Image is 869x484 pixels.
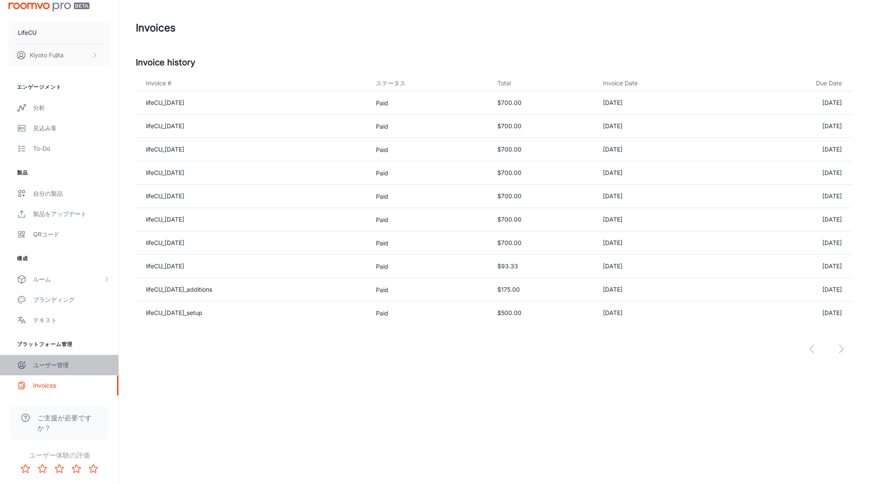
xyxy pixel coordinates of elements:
a: lifeCU_[DATE] [146,216,184,223]
td: $700.00 [491,185,597,208]
td: [DATE] [596,208,732,231]
td: [DATE] [732,91,852,115]
th: Due Date [732,76,852,91]
div: ユーザー管理 [33,360,110,370]
button: Kiyoto Fujita [8,44,110,66]
a: lifeCU_[DATE]_setup [146,309,202,316]
h5: Invoice history [136,56,852,69]
div: To-do [33,144,110,153]
td: [DATE] [596,161,732,185]
a: lifeCU_[DATE] [146,146,184,153]
td: [DATE] [596,255,732,278]
div: Invoices [33,381,110,390]
td: [DATE] [732,115,852,138]
div: ルーム [33,275,103,284]
td: $700.00 [491,208,597,231]
td: $700.00 [491,91,597,115]
p: Paid [376,309,484,318]
div: QRコード [33,230,110,239]
th: Invoice Date [596,76,732,91]
td: $700.00 [491,231,597,255]
td: [DATE] [732,185,852,208]
p: Paid [376,262,484,271]
p: Paid [376,285,484,294]
td: [DATE] [732,278,852,301]
img: Roomvo PRO Beta [8,3,90,11]
p: Kiyoto Fujita [30,51,64,60]
a: lifeCU_[DATE] [146,169,184,176]
td: [DATE] [596,185,732,208]
p: LifeCU [18,28,36,37]
div: 自分の製品 [33,189,110,198]
th: ステータス [369,76,491,91]
td: [DATE] [596,278,732,301]
p: Paid [376,169,484,177]
td: $93.33 [491,255,597,278]
a: lifeCU_[DATE] [146,239,184,246]
td: [DATE] [732,255,852,278]
td: [DATE] [596,231,732,255]
p: Paid [376,192,484,201]
td: $175.00 [491,278,597,301]
p: Paid [376,122,484,131]
div: ブランディング [33,295,110,304]
td: $700.00 [491,161,597,185]
a: lifeCU_[DATE] [146,99,184,106]
div: 見込み客 [33,124,110,133]
td: $500.00 [491,301,597,325]
th: Invoice # [136,76,369,91]
th: Total [491,76,597,91]
div: 分析 [33,103,110,113]
div: 製品をアップデート [33,209,110,219]
div: テキスト [33,315,110,325]
td: [DATE] [596,301,732,325]
td: [DATE] [732,138,852,161]
td: $700.00 [491,115,597,138]
td: $700.00 [491,138,597,161]
p: Paid [376,145,484,154]
button: LifeCU [8,22,110,44]
td: [DATE] [732,301,852,325]
p: Paid [376,98,484,107]
a: lifeCU_[DATE]_additions [146,286,212,293]
td: [DATE] [596,91,732,115]
td: [DATE] [596,115,732,138]
td: [DATE] [732,231,852,255]
td: [DATE] [732,161,852,185]
a: lifeCU_[DATE] [146,262,184,270]
td: [DATE] [732,208,852,231]
h1: Invoices [136,20,176,36]
p: Paid [376,239,484,248]
a: lifeCU_[DATE] [146,122,184,129]
td: [DATE] [596,138,732,161]
p: Paid [376,215,484,224]
a: lifeCU_[DATE] [146,192,184,200]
